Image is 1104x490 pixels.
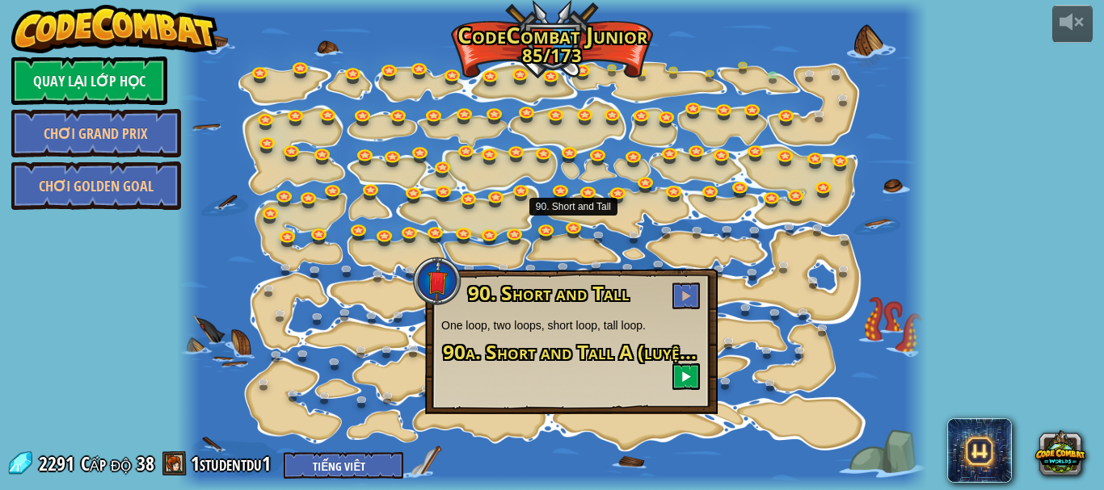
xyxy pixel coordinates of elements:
a: Chơi Grand Prix [11,109,181,157]
button: Tùy chỉnh âm lượng [1052,5,1093,43]
span: Cấp độ [81,450,131,477]
button: Chơi [672,283,700,309]
a: 1studentdu1 [191,450,276,476]
span: 90a. Short and Tall A (luyện tập) [443,338,729,365]
a: Chơi Golden Goal [11,161,181,210]
button: Chơi [672,363,700,390]
span: 90. Short and Tall [468,279,630,306]
p: One loop, two loops, short loop, tall loop. [441,317,702,333]
a: Quay lại Lớp Học [11,57,167,105]
img: CodeCombat - Learn how to code by playing a game [11,5,218,53]
span: 38 [137,450,154,476]
span: 2291 [39,450,79,476]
